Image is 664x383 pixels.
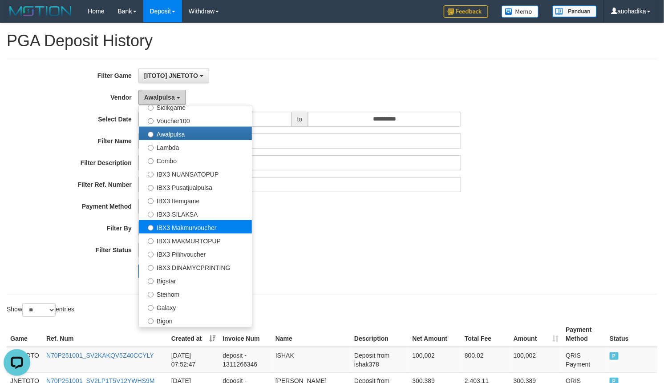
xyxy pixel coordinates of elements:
th: Payment Method [562,322,606,347]
span: Awalpulsa [144,94,175,101]
label: IBX3 Pusatjualpulsa [139,180,252,194]
input: Lambda [148,145,154,151]
span: [ITOTO] JNETOTO [144,72,198,79]
a: N70P251001_SV2KAKQV5Z40CCYLY [46,352,154,359]
td: 100,002 [409,347,462,373]
input: IBX3 Itemgame [148,198,154,204]
img: MOTION_logo.png [7,4,74,18]
select: Showentries [22,303,56,317]
th: Ref. Num [43,322,168,347]
label: Combo [139,153,252,167]
label: Awalpulsa [139,127,252,140]
img: panduan.png [552,5,597,17]
label: Galaxy [139,300,252,314]
input: Steihom [148,292,154,298]
label: IBX3 Pilihvoucher [139,247,252,260]
td: [DATE] 07:52:47 [168,347,219,373]
input: Galaxy [148,305,154,311]
input: IBX3 MAKMURTOPUP [148,238,154,244]
input: Bigon [148,318,154,324]
button: [ITOTO] JNETOTO [138,68,209,83]
span: to [292,112,308,127]
label: IBX3 MAKMURTOPUP [139,234,252,247]
input: IBX3 Pilihvoucher [148,252,154,258]
th: Total Fee [461,322,510,347]
label: Lambda [139,140,252,153]
td: 100,002 [510,347,563,373]
td: deposit - 1311266346 [219,347,272,373]
th: Created at: activate to sort column ascending [168,322,219,347]
th: Description [351,322,409,347]
span: PAID [610,352,619,360]
td: ISHAK [272,347,351,373]
th: Game [7,322,43,347]
button: Open LiveChat chat widget [4,4,30,30]
td: QRIS Payment [562,347,606,373]
label: Bigon [139,314,252,327]
label: IBX3 Makmurvoucher [139,220,252,234]
th: Amount: activate to sort column ascending [510,322,563,347]
label: Steihom [139,287,252,300]
th: Status [606,322,657,347]
input: Combo [148,158,154,164]
th: Net Amount [409,322,462,347]
label: Sidikgame [139,100,252,113]
input: IBX3 NUANSATOPUP [148,172,154,177]
input: Awalpulsa [148,132,154,137]
img: Button%20Memo.svg [502,5,539,18]
input: Voucher100 [148,118,154,124]
th: Invoice Num [219,322,272,347]
input: IBX3 DINAMYCPRINTING [148,265,154,271]
input: Sidikgame [148,105,154,111]
th: Name [272,322,351,347]
label: IBX3 DINAMYCPRINTING [139,260,252,274]
label: Bigstar [139,274,252,287]
label: Voucher100 [139,113,252,127]
td: Deposit from ishak378 [351,347,409,373]
button: Awalpulsa [138,90,186,105]
label: Show entries [7,303,74,317]
input: Bigstar [148,278,154,284]
h1: PGA Deposit History [7,32,657,50]
input: IBX3 SILAKSA [148,212,154,218]
img: Feedback.jpg [444,5,488,18]
input: IBX3 Makmurvoucher [148,225,154,231]
label: IBX3 SILAKSA [139,207,252,220]
input: IBX3 Pusatjualpulsa [148,185,154,191]
td: 800.02 [461,347,510,373]
label: IBX3 NUANSATOPUP [139,167,252,180]
label: IBX3 Itemgame [139,194,252,207]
